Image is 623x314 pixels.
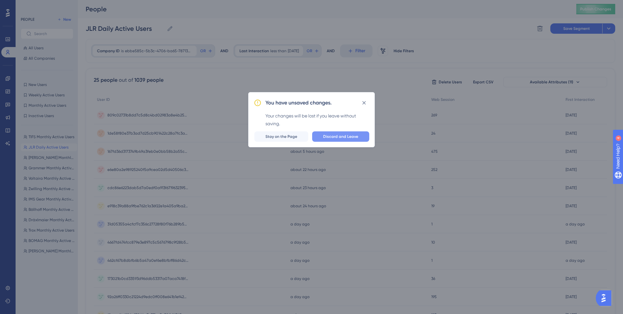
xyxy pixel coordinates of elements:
iframe: UserGuiding AI Assistant Launcher [596,288,615,308]
div: Your changes will be lost if you leave without saving. [265,112,369,127]
span: Discard and Leave [323,134,358,139]
span: Need Help? [15,2,41,9]
div: 4 [45,3,47,8]
span: Stay on the Page [265,134,297,139]
h2: You have unsaved changes. [265,99,332,107]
